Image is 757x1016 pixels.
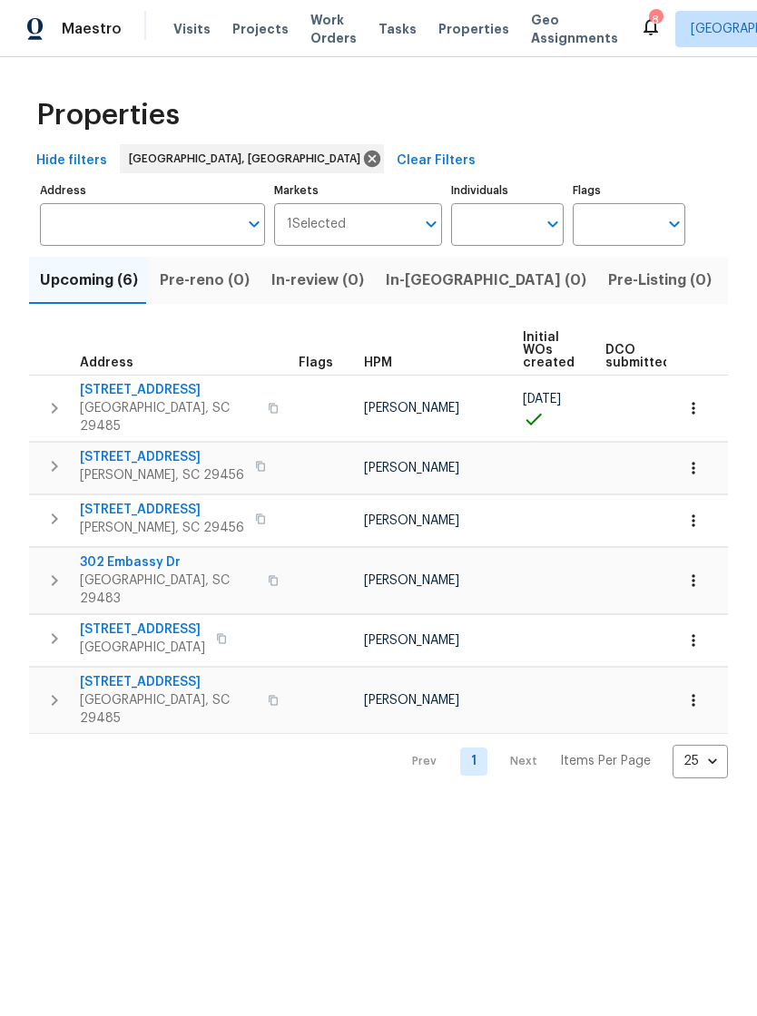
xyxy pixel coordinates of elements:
[287,217,346,232] span: 1 Selected
[523,331,575,369] span: Initial WOs created
[36,106,180,124] span: Properties
[160,268,250,293] span: Pre-reno (0)
[438,20,509,38] span: Properties
[80,399,257,435] span: [GEOGRAPHIC_DATA], SC 29485
[271,268,364,293] span: In-review (0)
[649,11,662,29] div: 8
[36,150,107,172] span: Hide filters
[80,553,257,571] span: 302 Embassy Dr
[364,462,459,474] span: [PERSON_NAME]
[605,344,671,369] span: DCO submitted
[80,620,205,639] span: [STREET_ADDRESS]
[40,268,138,293] span: Upcoming (6)
[80,466,244,484] span: [PERSON_NAME], SC 29456
[80,691,257,728] span: [GEOGRAPHIC_DATA], SC 29485
[129,150,368,168] span: [GEOGRAPHIC_DATA], [GEOGRAPHIC_DATA]
[397,150,476,172] span: Clear Filters
[80,357,133,369] span: Address
[364,402,459,415] span: [PERSON_NAME]
[80,673,257,691] span: [STREET_ADDRESS]
[560,752,651,770] p: Items Per Page
[274,185,443,196] label: Markets
[364,574,459,587] span: [PERSON_NAME]
[608,268,712,293] span: Pre-Listing (0)
[364,357,392,369] span: HPM
[80,448,244,466] span: [STREET_ADDRESS]
[540,211,565,237] button: Open
[531,11,618,47] span: Geo Assignments
[523,393,561,405] span: [DATE]
[80,639,205,657] span: [GEOGRAPHIC_DATA]
[80,571,257,608] span: [GEOGRAPHIC_DATA], SC 29483
[232,20,289,38] span: Projects
[378,23,417,35] span: Tasks
[418,211,444,237] button: Open
[673,738,728,785] div: 25
[662,211,687,237] button: Open
[80,381,257,399] span: [STREET_ADDRESS]
[395,745,728,778] nav: Pagination Navigation
[62,20,122,38] span: Maestro
[241,211,267,237] button: Open
[120,144,384,173] div: [GEOGRAPHIC_DATA], [GEOGRAPHIC_DATA]
[573,185,685,196] label: Flags
[389,144,483,178] button: Clear Filters
[364,634,459,647] span: [PERSON_NAME]
[299,357,333,369] span: Flags
[173,20,211,38] span: Visits
[29,144,114,178] button: Hide filters
[364,694,459,707] span: [PERSON_NAME]
[364,514,459,527] span: [PERSON_NAME]
[386,268,586,293] span: In-[GEOGRAPHIC_DATA] (0)
[80,519,244,537] span: [PERSON_NAME], SC 29456
[40,185,265,196] label: Address
[310,11,357,47] span: Work Orders
[80,501,244,519] span: [STREET_ADDRESS]
[451,185,564,196] label: Individuals
[460,747,487,776] a: Goto page 1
